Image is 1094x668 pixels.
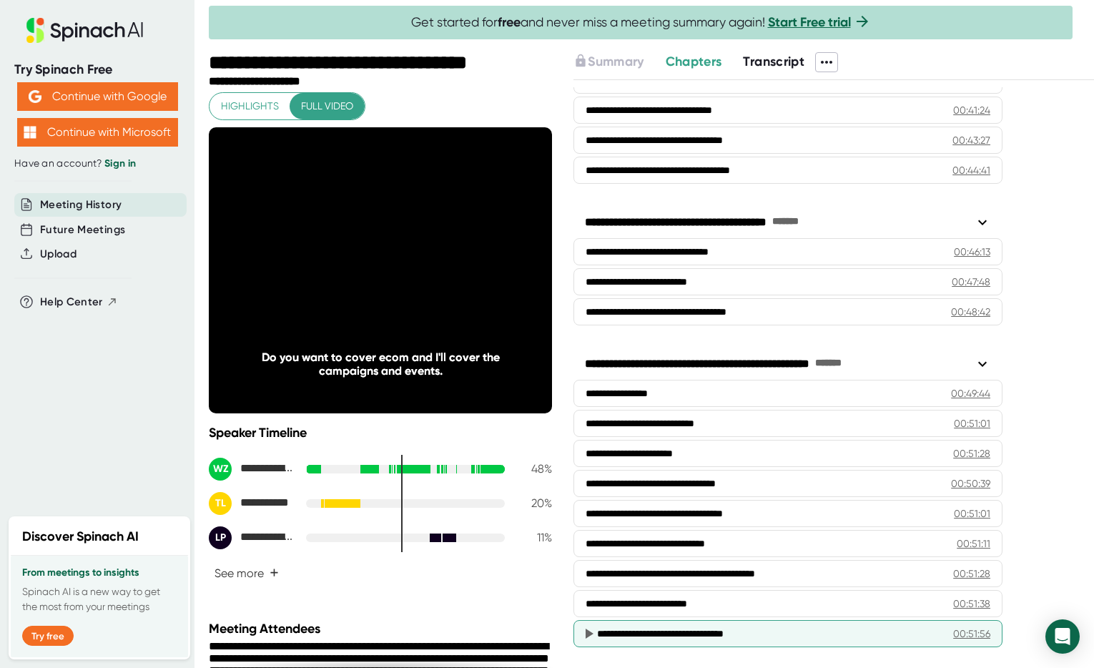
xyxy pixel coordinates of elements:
[588,54,644,69] span: Summary
[951,476,990,491] div: 00:50:39
[954,416,990,431] div: 00:51:01
[666,54,722,69] span: Chapters
[243,350,518,378] div: Do you want to cover ecom and I'll cover the campaigns and events.
[22,527,139,546] h2: Discover Spinach AI
[666,52,722,72] button: Chapters
[22,584,177,614] p: Spinach AI is a new way to get the most from your meetings
[498,14,521,30] b: free
[209,621,556,637] div: Meeting Attendees
[14,62,180,78] div: Try Spinach Free
[516,462,552,476] div: 48 %
[209,492,232,515] div: TL
[104,157,136,170] a: Sign in
[573,52,644,72] button: Summary
[952,163,990,177] div: 00:44:41
[953,566,990,581] div: 00:51:28
[953,596,990,611] div: 00:51:38
[17,118,178,147] button: Continue with Microsoft
[209,492,295,515] div: Taylor Lynn
[209,526,295,549] div: Lambros Papadatos
[270,567,279,579] span: +
[516,496,552,510] div: 20 %
[743,54,804,69] span: Transcript
[209,458,295,481] div: Wholesale Office Zoom
[40,294,103,310] span: Help Center
[209,561,285,586] button: See more+
[953,103,990,117] div: 00:41:24
[40,222,125,238] button: Future Meetings
[22,567,177,579] h3: From meetings to insights
[951,305,990,319] div: 00:48:42
[768,14,851,30] a: Start Free trial
[411,14,871,31] span: Get started for and never miss a meeting summary again!
[17,82,178,111] button: Continue with Google
[209,425,552,441] div: Speaker Timeline
[957,536,990,551] div: 00:51:11
[951,386,990,401] div: 00:49:44
[29,90,41,103] img: Aehbyd4JwY73AAAAAElFTkSuQmCC
[209,526,232,549] div: LP
[743,52,804,72] button: Transcript
[221,97,279,115] span: Highlights
[301,97,353,115] span: Full video
[953,627,990,641] div: 00:51:56
[952,275,990,289] div: 00:47:48
[290,93,365,119] button: Full video
[40,197,122,213] button: Meeting History
[209,458,232,481] div: WZ
[573,52,665,72] div: Upgrade to access
[40,294,118,310] button: Help Center
[954,506,990,521] div: 00:51:01
[40,246,77,262] button: Upload
[953,446,990,461] div: 00:51:28
[954,245,990,259] div: 00:46:13
[22,626,74,646] button: Try free
[516,531,552,544] div: 11 %
[1045,619,1080,654] div: Open Intercom Messenger
[14,157,180,170] div: Have an account?
[210,93,290,119] button: Highlights
[952,133,990,147] div: 00:43:27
